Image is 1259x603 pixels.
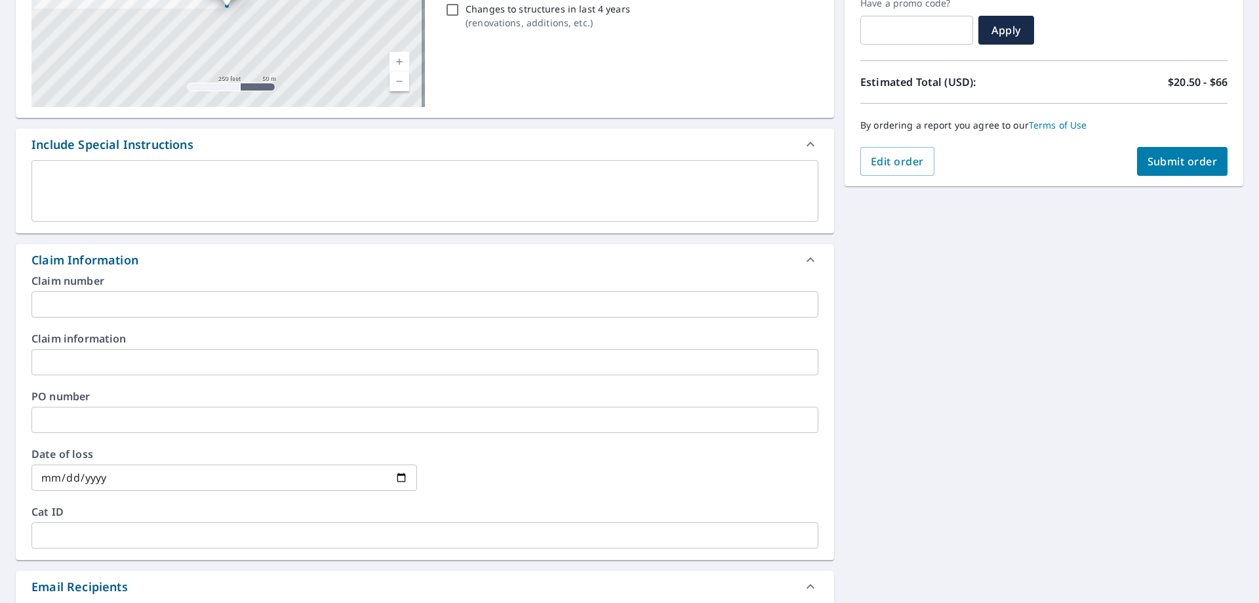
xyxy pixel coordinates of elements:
span: Edit order [871,154,924,169]
span: Submit order [1148,154,1218,169]
a: Current Level 17, Zoom Out [390,72,409,91]
p: Changes to structures in last 4 years [466,2,630,16]
button: Submit order [1137,147,1228,176]
label: Claim number [31,276,818,286]
label: PO number [31,391,818,402]
button: Edit order [860,147,934,176]
label: Cat ID [31,507,818,517]
div: Include Special Instructions [16,129,834,160]
div: Include Special Instructions [31,136,193,154]
div: Claim Information [16,244,834,276]
div: Email Recipients [31,578,128,596]
p: By ordering a report you agree to our [860,119,1228,131]
label: Date of loss [31,449,417,459]
a: Terms of Use [1029,119,1087,131]
p: Estimated Total (USD): [860,74,1044,90]
div: Claim Information [31,251,138,269]
div: Email Recipients [16,571,834,602]
label: Claim information [31,333,818,344]
p: $20.50 - $66 [1168,74,1228,90]
button: Apply [978,16,1034,45]
a: Current Level 17, Zoom In [390,52,409,72]
p: ( renovations, additions, etc. ) [466,16,630,30]
span: Apply [989,23,1024,37]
